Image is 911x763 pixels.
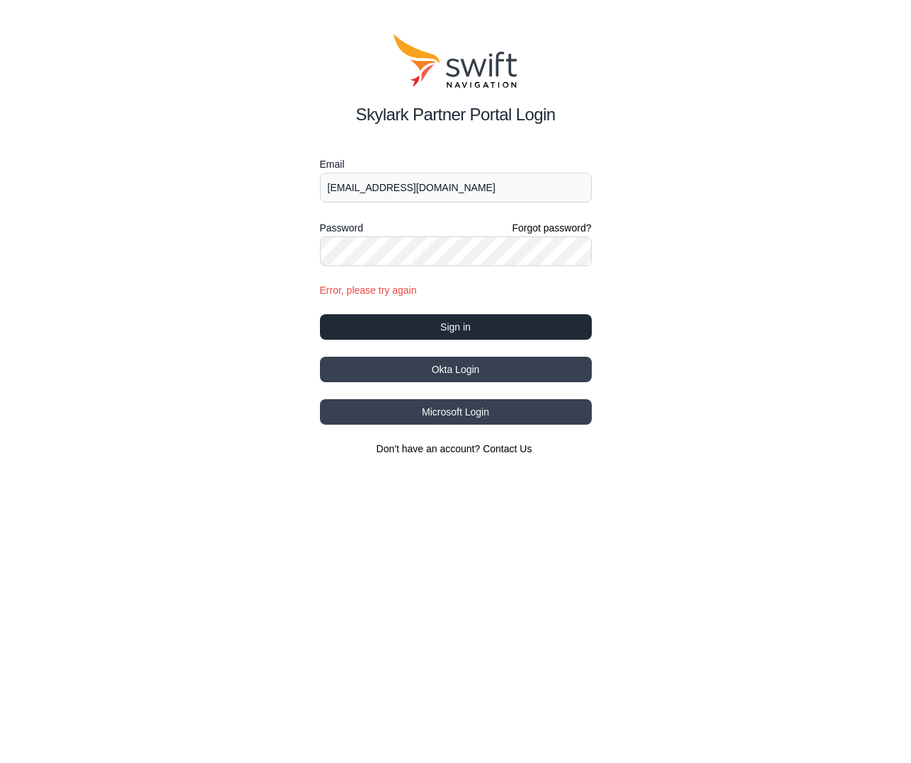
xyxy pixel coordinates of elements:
[320,442,592,456] section: Don't have an account?
[320,314,592,340] button: Sign in
[320,283,592,297] div: Error, please try again
[320,399,592,425] button: Microsoft Login
[320,357,592,382] button: Okta Login
[483,443,532,454] a: Contact Us
[512,221,591,235] a: Forgot password?
[320,219,363,236] label: Password
[320,102,592,127] h2: Skylark Partner Portal Login
[320,156,592,173] label: Email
